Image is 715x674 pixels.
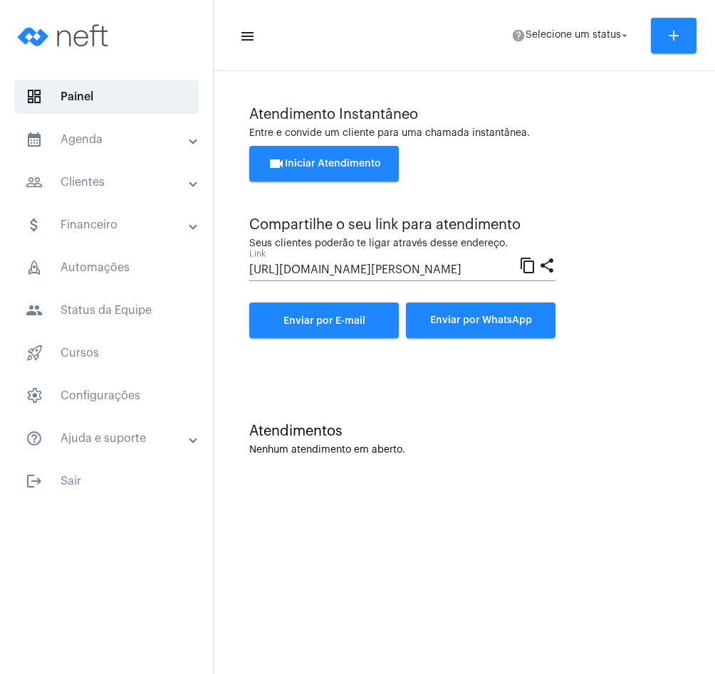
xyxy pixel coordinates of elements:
[249,128,679,139] div: Entre e convide um cliente para uma chamada instantânea.
[618,29,631,42] mat-icon: arrow_drop_down
[14,251,199,285] span: Automações
[26,259,43,276] span: sidenav icon
[26,131,43,148] mat-icon: sidenav icon
[14,336,199,370] span: Cursos
[268,159,381,169] span: Iniciar Atendimento
[14,379,199,413] span: Configurações
[26,302,43,319] mat-icon: sidenav icon
[14,80,199,114] span: Painel
[268,155,285,172] mat-icon: videocam
[9,208,213,242] mat-expansion-panel-header: sidenav iconFinanceiro
[9,421,213,456] mat-expansion-panel-header: sidenav iconAjuda e suporte
[26,216,43,233] mat-icon: sidenav icon
[26,430,190,447] mat-panel-title: Ajuda e suporte
[26,216,190,233] mat-panel-title: Financeiro
[283,316,365,326] span: Enviar por E-mail
[26,473,43,490] mat-icon: sidenav icon
[26,131,190,148] mat-panel-title: Agenda
[26,174,190,191] mat-panel-title: Clientes
[26,387,43,404] span: sidenav icon
[538,256,555,273] mat-icon: share
[26,88,43,105] span: sidenav icon
[9,165,213,199] mat-expansion-panel-header: sidenav iconClientes
[249,423,679,439] div: Atendimentos
[14,464,199,498] span: Sair
[526,31,621,41] span: Selecione um status
[519,256,536,273] mat-icon: content_copy
[9,122,213,157] mat-expansion-panel-header: sidenav iconAgenda
[14,293,199,327] span: Status da Equipe
[430,315,532,325] span: Enviar por WhatsApp
[11,7,118,64] img: logo-neft-novo-2.png
[249,107,679,122] div: Atendimento Instantâneo
[249,302,399,338] a: Enviar por E-mail
[511,28,526,43] mat-icon: help
[26,430,43,447] mat-icon: sidenav icon
[26,344,43,362] span: sidenav icon
[26,174,43,191] mat-icon: sidenav icon
[249,146,399,181] button: Iniciar Atendimento
[665,27,682,44] mat-icon: add
[249,217,555,233] div: Compartilhe o seu link para atendimento
[503,21,640,50] button: Selecione um status
[406,302,555,338] button: Enviar por WhatsApp
[249,238,555,249] div: Seus clientes poderão te ligar através desse endereço.
[249,445,679,456] div: Nenhum atendimento em aberto.
[239,28,254,45] mat-icon: sidenav icon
